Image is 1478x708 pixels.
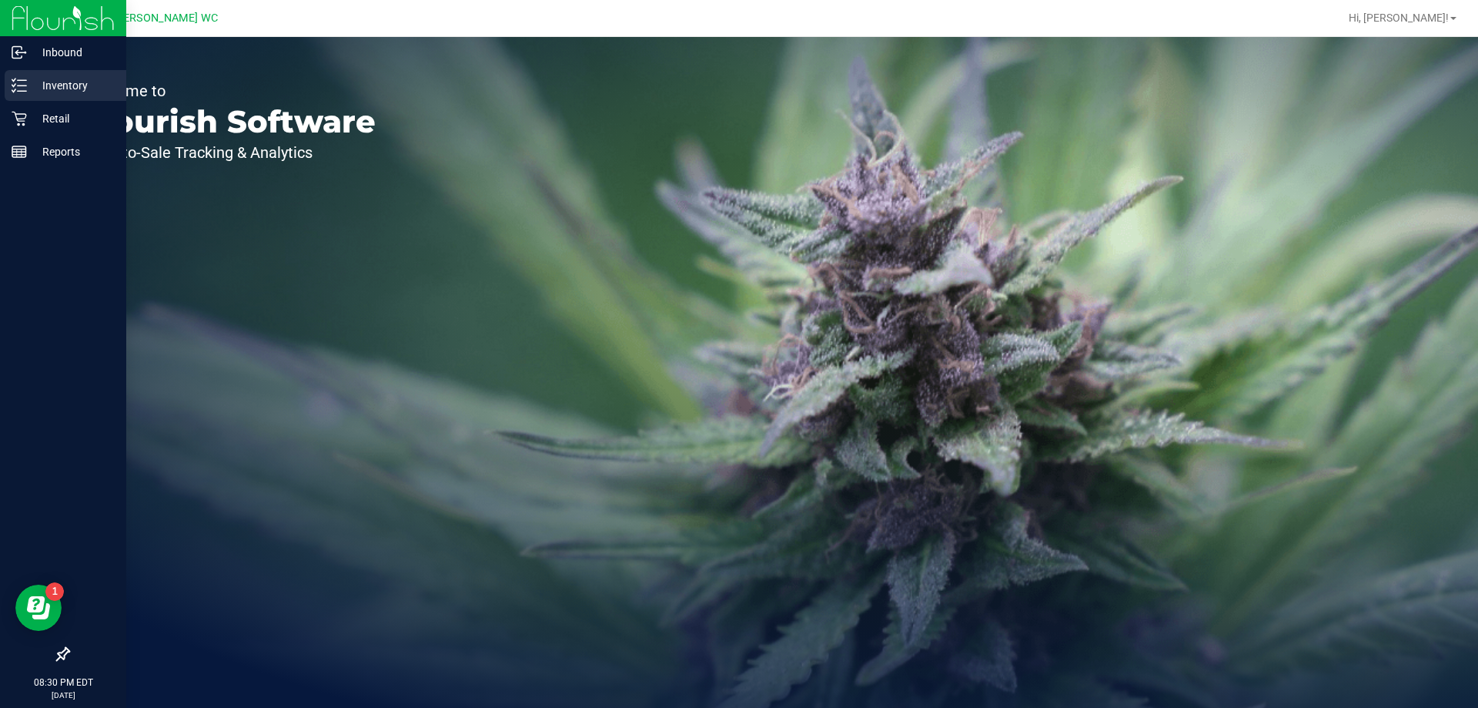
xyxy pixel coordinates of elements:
[83,83,376,99] p: Welcome to
[83,145,376,160] p: Seed-to-Sale Tracking & Analytics
[27,143,119,161] p: Reports
[83,106,376,137] p: Flourish Software
[1349,12,1449,24] span: Hi, [PERSON_NAME]!
[96,12,218,25] span: St. [PERSON_NAME] WC
[12,111,27,126] inline-svg: Retail
[12,45,27,60] inline-svg: Inbound
[27,43,119,62] p: Inbound
[27,109,119,128] p: Retail
[12,78,27,93] inline-svg: Inventory
[7,690,119,701] p: [DATE]
[12,144,27,159] inline-svg: Reports
[15,585,62,631] iframe: Resource center
[27,76,119,95] p: Inventory
[7,676,119,690] p: 08:30 PM EDT
[45,582,64,601] iframe: Resource center unread badge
